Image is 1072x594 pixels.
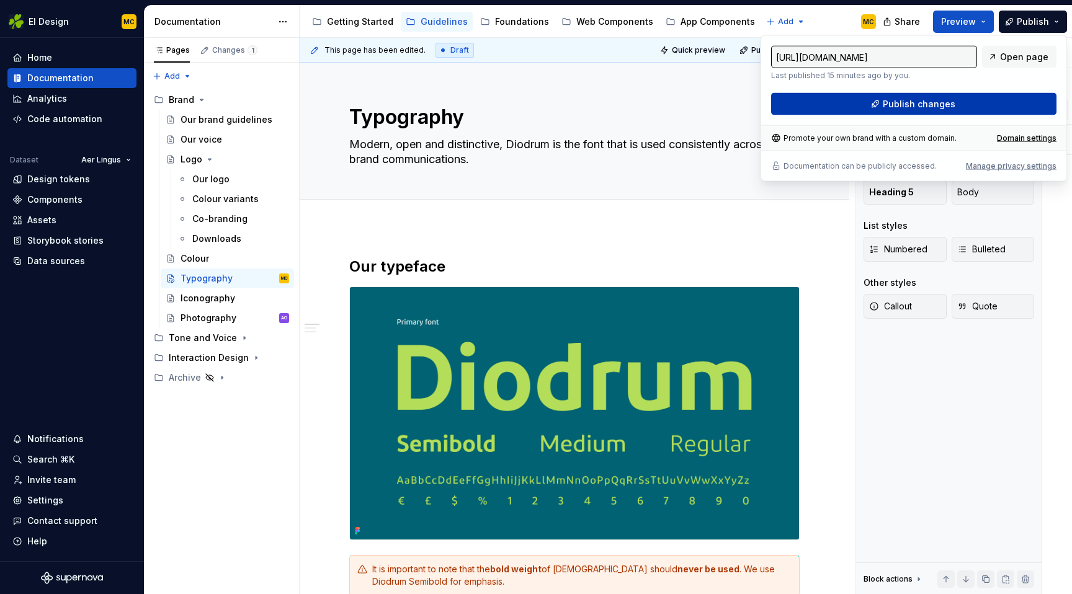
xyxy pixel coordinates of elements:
div: Manage privacy settings [966,161,1056,171]
div: Tone and Voice [149,328,294,348]
div: List styles [864,219,908,232]
span: Bulleted [957,243,1006,255]
div: Components [27,193,83,206]
div: MC [863,17,874,27]
a: Web Components [556,12,658,32]
div: Settings [27,494,63,507]
div: Assets [27,214,56,226]
div: Design tokens [27,173,90,185]
button: Add [149,68,195,85]
div: Logo [181,153,202,166]
div: Web Components [576,16,653,28]
div: Page tree [149,90,294,388]
div: Archive [149,368,294,388]
a: Components [7,190,136,210]
a: Design tokens [7,169,136,189]
div: Code automation [27,113,102,125]
div: Storybook stories [27,234,104,247]
div: Changes [212,45,257,55]
span: Quote [957,300,998,313]
div: Our voice [181,133,222,146]
div: EI Design [29,16,69,28]
div: Documentation [154,16,272,28]
div: Brand [149,90,294,110]
button: Numbered [864,237,947,262]
div: Iconography [181,292,235,304]
span: Numbered [869,243,927,255]
span: Preview [941,16,976,28]
div: Notifications [27,433,84,445]
a: Guidelines [401,12,473,32]
button: Search ⌘K [7,450,136,469]
span: This page has been edited. [324,45,426,55]
span: Publish changes [883,98,955,110]
button: Publish changes [736,42,817,59]
span: Open page [1000,51,1048,63]
button: Body [952,180,1035,205]
div: Our brand guidelines [181,113,272,126]
div: Data sources [27,255,85,267]
div: Photography [181,312,236,324]
button: Heading 5 [864,180,947,205]
div: App Components [681,16,755,28]
div: Domain settings [997,133,1056,143]
div: Documentation [27,72,94,84]
a: TypographyMC [161,268,294,288]
div: Foundations [495,16,549,28]
div: Invite team [27,474,76,486]
div: MC [281,272,288,285]
a: Documentation [7,68,136,88]
button: Quick preview [656,42,731,59]
div: Block actions [864,570,924,588]
a: Our brand guidelines [161,110,294,130]
span: Add [164,71,180,81]
span: Add [778,17,793,27]
a: Analytics [7,89,136,109]
div: Our logo [192,173,230,185]
div: Getting Started [327,16,393,28]
a: App Components [661,12,760,32]
span: Body [957,186,979,198]
div: Promote your own brand with a custom domain. [771,133,957,143]
a: Co-branding [172,209,294,229]
span: Draft [450,45,469,55]
img: f333047d-2521-44ba-8f3e-837b1bfdf800.png [350,287,799,539]
a: Our logo [172,169,294,189]
a: Assets [7,210,136,230]
div: Archive [169,371,201,384]
div: Contact support [27,515,97,527]
div: AO [281,312,287,324]
span: Aer Lingus [81,155,121,165]
div: Dataset [10,155,38,165]
div: MC [123,17,135,27]
span: Publish changes [751,45,811,55]
div: Colour [181,252,209,265]
div: Typography [181,272,233,285]
div: Colour variants [192,193,259,205]
div: It is important to note that the of [DEMOGRAPHIC_DATA] should . We use Diodrum Semibold for empha... [372,563,792,588]
a: Settings [7,490,136,510]
svg: Supernova Logo [41,572,103,584]
span: Heading 5 [869,186,914,198]
div: Interaction Design [149,348,294,368]
span: Share [895,16,920,28]
a: Code automation [7,109,136,129]
p: Documentation can be publicly accessed. [784,161,937,171]
strong: bold weight [490,564,542,574]
a: Logo [161,149,294,169]
div: Guidelines [421,16,468,28]
div: Tone and Voice [169,332,237,344]
div: Search ⌘K [27,453,74,466]
button: Callout [864,294,947,319]
a: Colour [161,249,294,268]
span: Publish [1017,16,1049,28]
a: Storybook stories [7,231,136,250]
button: Contact support [7,511,136,531]
p: Last published 15 minutes ago by you. [771,71,977,81]
button: Quote [952,294,1035,319]
a: Foundations [475,12,554,32]
button: Publish [999,11,1067,33]
a: Our voice [161,130,294,149]
button: Bulleted [952,237,1035,262]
